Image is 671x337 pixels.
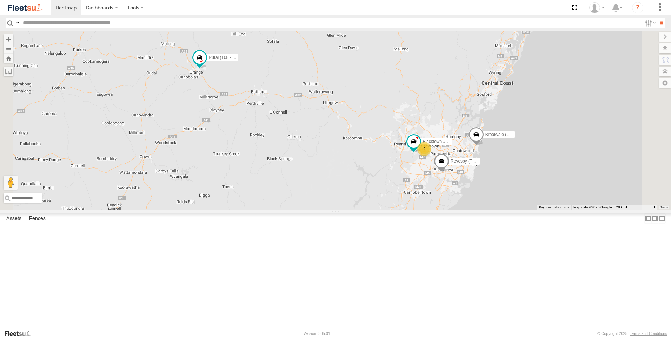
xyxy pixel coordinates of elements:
[539,205,569,210] button: Keyboard shortcuts
[4,54,13,63] button: Zoom Home
[3,214,25,223] label: Assets
[659,78,671,88] label: Map Settings
[423,139,498,144] span: Blacktown #1 (T09 - [PERSON_NAME])
[4,176,18,190] button: Drag Pegman onto the map to open Street View
[417,142,431,156] div: 2
[26,214,49,223] label: Fences
[659,213,666,223] label: Hide Summary Table
[4,330,36,337] a: Visit our Website
[632,2,643,13] i: ?
[4,67,13,76] label: Measure
[573,205,612,209] span: Map data ©2025 Google
[587,2,607,13] div: Peter Groves
[651,213,658,223] label: Dock Summary Table to the Right
[209,55,268,60] span: Rural (T08 - [PERSON_NAME])
[642,18,657,28] label: Search Filter Options
[304,331,330,336] div: Version: 305.01
[7,3,44,12] img: fleetsu-logo-horizontal.svg
[4,34,13,44] button: Zoom in
[4,44,13,54] button: Zoom out
[614,205,657,210] button: Map Scale: 20 km per 79 pixels
[644,213,651,223] label: Dock Summary Table to the Left
[15,18,20,28] label: Search Query
[630,331,667,336] a: Terms and Conditions
[616,205,626,209] span: 20 km
[485,132,554,137] span: Brookvale (T10 - [PERSON_NAME])
[451,158,517,163] span: Revesby (T07 - [PERSON_NAME])
[660,206,668,209] a: Terms
[597,331,667,336] div: © Copyright 2025 -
